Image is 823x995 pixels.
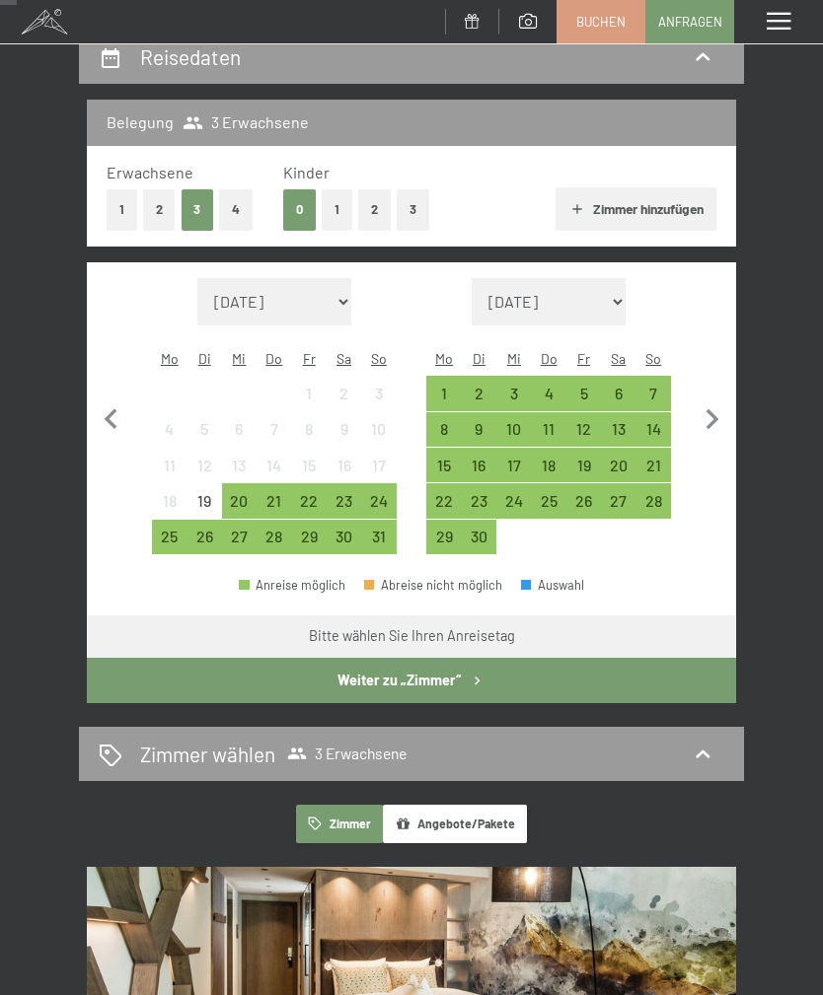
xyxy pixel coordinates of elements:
div: Anreise möglich [601,412,636,447]
div: 11 [533,421,563,452]
div: Anreise nicht möglich [361,376,396,410]
abbr: Donnerstag [265,350,282,367]
div: Wed Sep 24 2025 [496,483,531,518]
div: 8 [428,421,459,452]
div: 16 [464,458,494,488]
div: Mon Aug 11 2025 [152,448,187,482]
div: Abreise nicht möglich [364,579,502,592]
div: Sat Aug 16 2025 [327,448,361,482]
div: 8 [294,421,325,452]
div: 10 [363,421,394,452]
div: Wed Sep 17 2025 [496,448,531,482]
div: 4 [154,421,185,452]
div: Sun Aug 31 2025 [361,520,396,554]
div: 28 [638,493,669,524]
div: Tue Aug 12 2025 [187,448,221,482]
div: 2 [329,386,359,416]
div: Anreise möglich [566,376,601,410]
div: Anreise nicht möglich [327,412,361,447]
div: Sat Aug 02 2025 [327,376,361,410]
div: Sun Sep 07 2025 [636,376,671,410]
abbr: Sonntag [371,350,387,367]
div: 29 [428,529,459,559]
div: 15 [294,458,325,488]
div: Anreise nicht möglich [222,412,257,447]
button: 0 [283,189,316,230]
div: Anreise möglich [257,520,291,554]
div: 6 [224,421,255,452]
div: Anreise nicht möglich [257,448,291,482]
div: 26 [188,529,219,559]
span: 3 Erwachsene [183,111,309,133]
div: Anreise möglich [327,483,361,518]
div: Anreise möglich [426,448,461,482]
div: 1 [294,386,325,416]
div: Wed Aug 13 2025 [222,448,257,482]
div: 9 [329,421,359,452]
h2: Zimmer wählen [140,740,275,768]
div: Sun Sep 28 2025 [636,483,671,518]
div: Tue Sep 09 2025 [462,412,496,447]
div: Mon Sep 15 2025 [426,448,461,482]
div: 18 [154,493,185,524]
div: Anreise möglich [361,520,396,554]
div: Anreise möglich [636,483,671,518]
div: 16 [329,458,359,488]
div: 27 [224,529,255,559]
abbr: Mittwoch [232,350,246,367]
div: Anreise möglich [361,483,396,518]
div: Mon Sep 29 2025 [426,520,461,554]
div: Fri Sep 26 2025 [566,483,601,518]
div: Fri Aug 29 2025 [292,520,327,554]
div: Fri Aug 15 2025 [292,448,327,482]
div: 29 [294,529,325,559]
span: Anfragen [658,13,722,31]
button: 1 [322,189,352,230]
abbr: Samstag [611,350,626,367]
div: 5 [568,386,599,416]
div: 18 [533,458,563,488]
div: 28 [259,529,289,559]
div: Mon Sep 01 2025 [426,376,461,410]
div: Anreise möglich [239,579,345,592]
div: Anreise möglich [462,412,496,447]
div: Sun Sep 21 2025 [636,448,671,482]
div: Anreise nicht möglich [327,376,361,410]
div: Anreise möglich [462,376,496,410]
div: Tue Aug 26 2025 [187,520,221,554]
div: Sat Sep 20 2025 [601,448,636,482]
div: Anreise möglich [496,483,531,518]
div: 30 [329,529,359,559]
div: Wed Sep 10 2025 [496,412,531,447]
div: 10 [498,421,529,452]
div: 24 [498,493,529,524]
div: Anreise nicht möglich [361,412,396,447]
div: Anreise nicht möglich [257,412,291,447]
div: Anreise möglich [462,520,496,554]
div: Anreise möglich [222,483,257,518]
abbr: Freitag [303,350,316,367]
abbr: Freitag [577,350,590,367]
span: Kinder [283,163,330,181]
button: Weiter zu „Zimmer“ [87,658,736,703]
div: Sat Aug 09 2025 [327,412,361,447]
button: 3 [397,189,429,230]
div: Anreise möglich [426,520,461,554]
div: 25 [154,529,185,559]
div: 12 [568,421,599,452]
div: Anreise möglich [601,483,636,518]
div: 13 [224,458,255,488]
button: Zimmer [296,805,383,843]
div: Anreise nicht möglich [292,376,327,410]
div: Thu Aug 14 2025 [257,448,291,482]
div: 7 [259,421,289,452]
div: 5 [188,421,219,452]
div: Wed Aug 06 2025 [222,412,257,447]
button: Zimmer hinzufügen [556,187,716,231]
div: Tue Sep 16 2025 [462,448,496,482]
button: 3 [182,189,214,230]
div: 9 [464,421,494,452]
div: Fri Sep 12 2025 [566,412,601,447]
div: Anreise möglich [327,520,361,554]
button: 4 [219,189,253,230]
